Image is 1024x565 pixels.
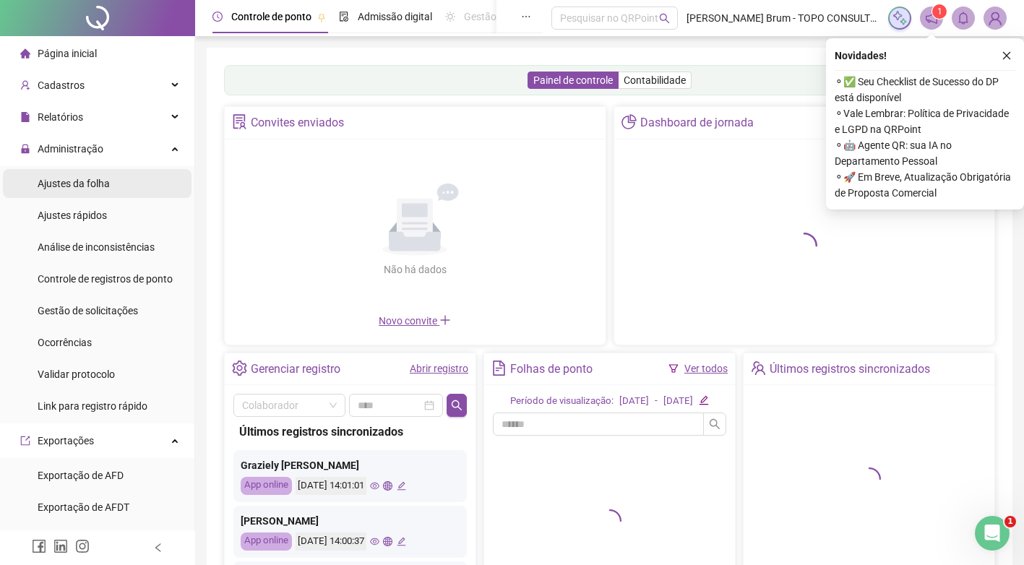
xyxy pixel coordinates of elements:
[770,357,930,381] div: Últimos registros sincronizados
[791,233,817,259] span: loading
[751,361,766,376] span: team
[241,513,460,529] div: [PERSON_NAME]
[241,532,292,551] div: App online
[659,13,670,24] span: search
[231,11,311,22] span: Controle de ponto
[38,501,129,513] span: Exportação de AFDT
[445,12,455,22] span: sun
[1004,516,1016,527] span: 1
[53,539,68,553] span: linkedin
[621,114,637,129] span: pie-chart
[835,137,1015,169] span: ⚬ 🤖 Agente QR: sua IA no Departamento Pessoal
[232,361,247,376] span: setting
[687,10,879,26] span: [PERSON_NAME] Brum - TOPO CONSULTORIA CONTABIL E APOIO EM NEGOCIOS SOCIEDADE SIMPLES
[38,470,124,481] span: Exportação de AFD
[348,262,481,277] div: Não há dados
[684,363,728,374] a: Ver todos
[521,12,531,22] span: ellipsis
[858,467,881,491] span: loading
[491,361,507,376] span: file-text
[38,178,110,189] span: Ajustes da folha
[699,395,708,405] span: edit
[640,111,754,135] div: Dashboard de jornada
[20,144,30,154] span: lock
[379,315,451,327] span: Novo convite
[38,273,173,285] span: Controle de registros de ponto
[464,11,537,22] span: Gestão de férias
[38,241,155,253] span: Análise de inconsistências
[383,481,392,491] span: global
[241,477,292,495] div: App online
[241,457,460,473] div: Graziely [PERSON_NAME]
[533,74,613,86] span: Painel de controle
[38,337,92,348] span: Ocorrências
[32,539,46,553] span: facebook
[835,105,1015,137] span: ⚬ Vale Lembrar: Política de Privacidade e LGPD na QRPoint
[251,357,340,381] div: Gerenciar registro
[892,10,908,26] img: sparkle-icon.fc2bf0ac1784a2077858766a79e2daf3.svg
[370,481,379,491] span: eye
[598,509,621,532] span: loading
[619,394,649,409] div: [DATE]
[370,537,379,546] span: eye
[251,111,344,135] div: Convites enviados
[510,394,614,409] div: Período de visualização:
[20,112,30,122] span: file
[153,543,163,553] span: left
[668,363,679,374] span: filter
[20,436,30,446] span: export
[451,400,462,411] span: search
[984,7,1006,29] img: 87885
[20,48,30,59] span: home
[317,13,326,22] span: pushpin
[835,74,1015,105] span: ⚬ ✅ Seu Checklist de Sucesso do DP está disponível
[38,435,94,447] span: Exportações
[38,210,107,221] span: Ajustes rápidos
[835,169,1015,201] span: ⚬ 🚀 Em Breve, Atualização Obrigatória de Proposta Comercial
[339,12,349,22] span: file-done
[38,143,103,155] span: Administração
[709,418,720,430] span: search
[439,314,451,326] span: plus
[38,111,83,123] span: Relatórios
[296,477,366,495] div: [DATE] 14:01:01
[232,114,247,129] span: solution
[397,537,406,546] span: edit
[1002,51,1012,61] span: close
[835,48,887,64] span: Novidades !
[655,394,658,409] div: -
[932,4,947,19] sup: 1
[20,80,30,90] span: user-add
[663,394,693,409] div: [DATE]
[410,363,468,374] a: Abrir registro
[957,12,970,25] span: bell
[212,12,223,22] span: clock-circle
[38,400,147,412] span: Link para registro rápido
[397,481,406,491] span: edit
[358,11,432,22] span: Admissão digital
[975,516,1010,551] iframe: Intercom live chat
[624,74,686,86] span: Contabilidade
[38,79,85,91] span: Cadastros
[937,7,942,17] span: 1
[383,537,392,546] span: global
[38,368,115,380] span: Validar protocolo
[38,48,97,59] span: Página inicial
[296,532,366,551] div: [DATE] 14:00:37
[925,12,938,25] span: notification
[239,423,461,441] div: Últimos registros sincronizados
[38,305,138,316] span: Gestão de solicitações
[510,357,593,381] div: Folhas de ponto
[75,539,90,553] span: instagram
